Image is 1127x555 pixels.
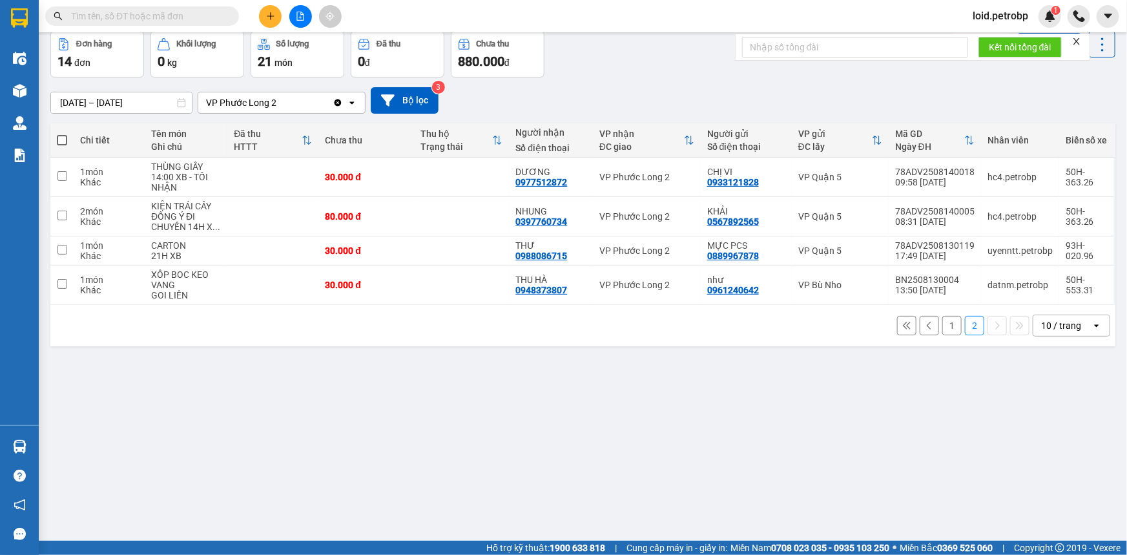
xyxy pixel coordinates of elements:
div: Tên món [151,129,221,139]
strong: 0708 023 035 - 0935 103 250 [771,543,889,553]
button: Bộ lọc [371,87,439,114]
div: 0933121828 [707,177,759,187]
span: message [14,528,26,540]
img: phone-icon [1073,10,1085,22]
div: 0977512872 [515,177,567,187]
div: Chi tiết [80,135,138,145]
span: Kết nối tổng đài [989,40,1051,54]
button: 1 [942,316,962,335]
span: 21 [258,54,272,69]
div: Đã thu [234,129,302,139]
div: VP Phước Long 2 [599,172,694,182]
span: | [615,541,617,555]
img: warehouse-icon [13,440,26,454]
span: plus [266,12,275,21]
div: Người gửi [707,129,785,139]
span: đ [365,58,370,68]
div: 93H-020.96 [1066,240,1108,261]
button: file-add [289,5,312,28]
div: 14:00 XB - TỐI NHẬN [151,172,221,193]
div: 78ADV2508130119 [895,240,975,251]
div: 50H-553.31 [1066,275,1108,295]
span: 0 [358,54,365,69]
div: CARTON [151,240,221,251]
span: loid.petrobp [962,8,1039,24]
div: VP nhận [599,129,684,139]
div: 30.000 đ [325,280,408,290]
div: 1 món [80,240,138,251]
div: Chưa thu [325,135,408,145]
div: 10 / trang [1041,319,1081,332]
div: VP Phước Long 2 [206,96,276,109]
div: VP Phước Long 2 [599,280,694,290]
div: VP Quận 5 [798,211,882,222]
div: Khối lượng [176,39,216,48]
div: Số điện thoại [515,143,586,153]
div: như [707,275,785,285]
svg: open [347,98,357,108]
div: 0567892565 [707,216,759,227]
div: 0889967878 [707,251,759,261]
div: DƯƠNG [515,167,586,177]
th: Toggle SortBy [792,123,889,158]
div: NHUNG [515,206,586,216]
span: ⚪️ [893,545,896,550]
span: notification [14,499,26,511]
span: Hỗ trợ kỹ thuật: [486,541,605,555]
span: Cung cấp máy in - giấy in: [626,541,727,555]
div: 50H-363.26 [1066,206,1108,227]
input: Tìm tên, số ĐT hoặc mã đơn [71,9,223,23]
button: aim [319,5,342,28]
th: Toggle SortBy [414,123,510,158]
span: Miền Nam [730,541,889,555]
button: Chưa thu880.000đ [451,31,544,78]
div: 2 món [80,206,138,216]
div: hc4.petrobp [987,172,1053,182]
span: đơn [74,58,90,68]
div: VP Quận 5 [798,172,882,182]
span: copyright [1055,543,1064,552]
div: 0988086715 [515,251,567,261]
div: XÔP BOC KEO VANG [151,269,221,290]
input: Nhập số tổng đài [742,37,968,58]
input: Select a date range. [51,92,192,113]
svg: Clear value [333,98,343,108]
div: Mã GD [895,129,964,139]
div: HTTT [234,141,302,152]
span: Miền Bắc [900,541,993,555]
div: 30.000 đ [325,246,408,256]
strong: 0369 525 060 [937,543,993,553]
span: món [274,58,293,68]
div: MỰC PCS [707,240,785,251]
div: Số điện thoại [707,141,785,152]
strong: 1900 633 818 [550,543,605,553]
span: đ [504,58,510,68]
img: icon-new-feature [1044,10,1056,22]
div: 13:50 [DATE] [895,285,975,295]
div: 08:31 [DATE] [895,216,975,227]
img: solution-icon [13,149,26,162]
div: ĐC lấy [798,141,872,152]
div: Khác [80,216,138,227]
div: Ngày ĐH [895,141,964,152]
div: Thu hộ [420,129,493,139]
div: VP Phước Long 2 [599,211,694,222]
div: KIỆN TRÁI CÂY [151,201,221,211]
div: Biển số xe [1066,135,1108,145]
button: Kết nối tổng đài [978,37,1062,58]
th: Toggle SortBy [889,123,981,158]
span: | [1002,541,1004,555]
div: Đã thu [377,39,400,48]
span: 1 [1053,6,1058,15]
div: 09:58 [DATE] [895,177,975,187]
img: warehouse-icon [13,116,26,130]
div: 0948373807 [515,285,567,295]
div: VP Phước Long 2 [599,246,694,256]
div: Nhân viên [987,135,1053,145]
div: VP Bù Nho [798,280,882,290]
span: caret-down [1102,10,1114,22]
button: caret-down [1097,5,1119,28]
div: Người nhận [515,127,586,138]
div: hc4.petrobp [987,211,1053,222]
span: 880.000 [458,54,504,69]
